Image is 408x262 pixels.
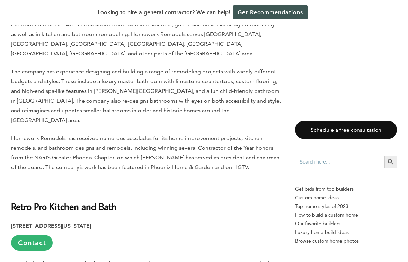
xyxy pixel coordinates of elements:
[233,5,308,19] a: Get Recommendations
[11,200,117,212] strong: Retro Pro Kitchen and Bath
[295,193,397,202] a: Custom home ideas
[295,202,397,211] a: Top home styles of 2023
[387,158,394,166] svg: Search
[295,211,397,219] a: How to build a custom home
[295,228,397,237] a: Luxury home build ideas
[11,67,281,125] p: The company has experience designing and building a range of remodeling projects with widely diff...
[11,10,281,59] p: [PERSON_NAME], who founded Homework Remodels in [DATE], is a highly experienced and studied bathr...
[11,222,91,229] strong: [STREET_ADDRESS][US_STATE]
[11,133,281,172] p: Homework Remodels has received numerous accolades for its home improvement projects, kitchen remo...
[295,185,397,193] p: Get bids from top builders
[295,156,384,168] input: Search here...
[11,235,53,251] a: Contact
[295,237,397,245] a: Browse custom home photos
[295,219,397,228] a: Our favorite builders
[295,121,397,139] a: Schedule a free consultation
